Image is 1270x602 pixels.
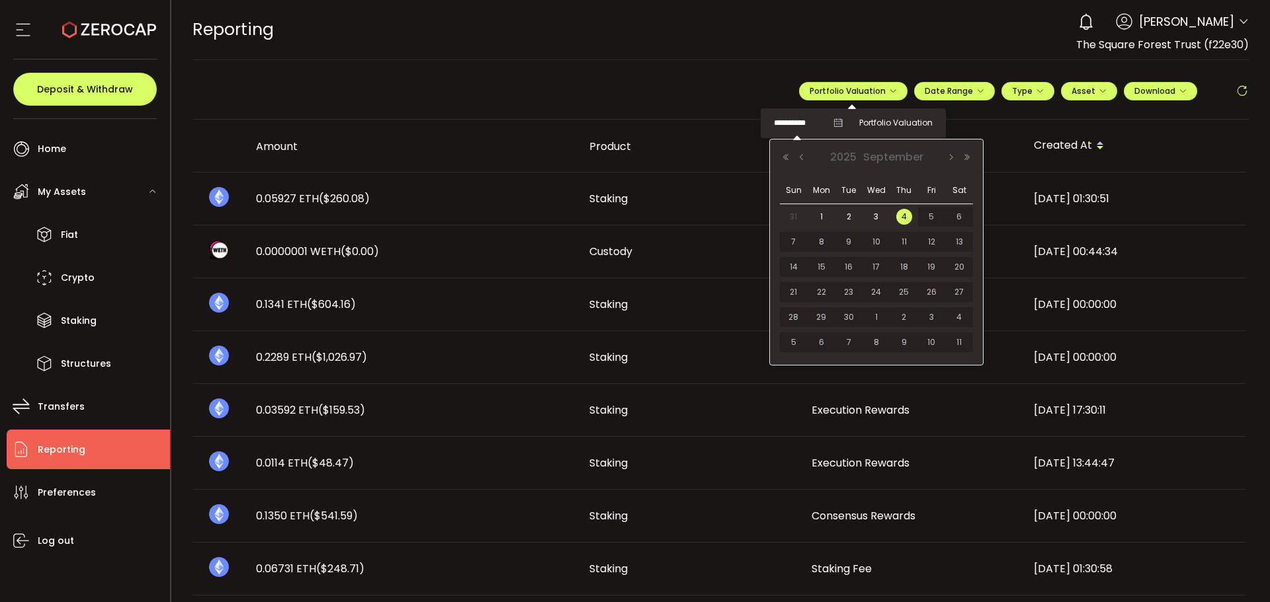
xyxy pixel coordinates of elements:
[923,334,939,350] span: 10
[37,85,133,94] span: Deposit & Withdraw
[835,177,863,204] th: Tue
[256,297,356,312] span: 0.1341 ETH
[256,350,367,365] span: 0.2289 ETH
[786,284,802,300] span: 21
[1072,85,1095,96] span: Asset
[951,234,967,250] span: 13
[814,309,829,325] span: 29
[951,209,967,225] span: 6
[307,297,356,312] span: ($604.16)
[1076,37,1249,52] span: The Square Forest Trust (f22e30)
[841,209,857,225] span: 2
[896,334,912,350] span: 9
[859,117,933,129] span: Portfolio Valuation
[841,334,857,350] span: 7
[1139,13,1234,30] span: [PERSON_NAME]
[38,531,74,550] span: Log out
[896,309,912,325] span: 2
[896,209,912,225] span: 4
[1001,82,1054,100] button: Type
[318,402,365,418] span: ($159.53)
[841,259,857,275] span: 16
[868,284,884,300] span: 24
[1023,561,1246,576] div: [DATE] 01:30:58
[951,259,967,275] span: 20
[1061,82,1117,100] button: Asset
[1023,244,1246,259] div: [DATE] 00:44:34
[923,309,939,325] span: 3
[786,234,802,250] span: 7
[209,451,229,471] img: eth_portfolio.svg
[209,504,229,524] img: eth_portfolio.svg
[1124,82,1197,100] button: Download
[1023,402,1246,418] div: [DATE] 17:30:11
[814,209,829,225] span: 1
[896,284,912,300] span: 25
[256,455,354,470] span: 0.0114 ETH
[827,149,860,165] span: 2025
[780,177,808,204] th: Sun
[914,82,995,100] button: Date Range
[209,240,229,260] img: weth_portfolio.png
[1023,297,1246,312] div: [DATE] 00:00:00
[589,191,628,206] span: Staking
[923,209,939,225] span: 5
[868,259,884,275] span: 17
[256,561,364,576] span: 0.06731 ETH
[310,508,358,523] span: ($541.59)
[794,153,810,162] button: Previous Month
[786,259,802,275] span: 14
[951,284,967,300] span: 27
[814,234,829,250] span: 8
[1204,539,1270,602] div: Chat Widget
[209,398,229,418] img: eth_portfolio.svg
[1012,85,1044,96] span: Type
[959,153,975,162] button: Next Year
[1023,135,1246,157] div: Created At
[316,561,364,576] span: ($248.71)
[868,234,884,250] span: 10
[923,259,939,275] span: 19
[951,334,967,350] span: 11
[918,177,946,204] th: Fri
[841,309,857,325] span: 30
[319,191,370,206] span: ($260.08)
[810,85,897,96] span: Portfolio Valuation
[256,244,379,259] span: 0.0000001 WETH
[896,234,912,250] span: 11
[61,268,95,287] span: Crypto
[812,455,910,470] span: Execution Rewards
[814,334,829,350] span: 6
[860,149,927,165] span: September
[589,402,628,418] span: Staking
[38,440,85,459] span: Reporting
[1023,508,1246,523] div: [DATE] 00:00:00
[868,334,884,350] span: 8
[863,177,890,204] th: Wed
[841,234,857,250] span: 9
[245,139,579,154] div: Amount
[209,346,229,365] img: eth_portfolio.svg
[951,309,967,325] span: 4
[61,354,111,373] span: Structures
[1023,191,1246,206] div: [DATE] 01:30:51
[256,508,358,523] span: 0.1350 ETH
[61,225,78,245] span: Fiat
[812,402,910,418] span: Execution Rewards
[579,139,801,154] div: Product
[589,297,628,312] span: Staking
[925,85,984,96] span: Date Range
[38,483,96,502] span: Preferences
[786,309,802,325] span: 28
[812,561,872,576] span: Staking Fee
[38,397,85,416] span: Transfers
[589,508,628,523] span: Staking
[589,455,628,470] span: Staking
[841,284,857,300] span: 23
[589,561,628,576] span: Staking
[256,191,370,206] span: 0.05927 ETH
[890,177,918,204] th: Thu
[778,153,794,162] button: Previous Year
[192,18,274,41] span: Reporting
[312,350,367,365] span: ($1,026.97)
